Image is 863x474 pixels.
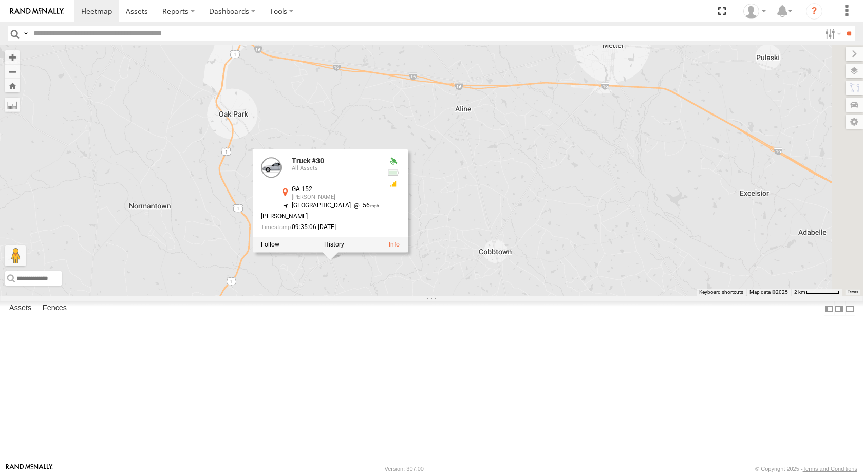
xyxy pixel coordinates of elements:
div: Valid GPS Fix [387,158,400,166]
button: Drag Pegman onto the map to open Street View [5,245,26,266]
label: Hide Summary Table [845,301,855,316]
div: [PERSON_NAME] [261,213,379,220]
div: Date/time of location update [261,224,379,231]
label: Measure [5,98,20,112]
button: Zoom Home [5,79,20,92]
img: rand-logo.svg [10,8,64,15]
span: Map data ©2025 [749,289,788,295]
label: Realtime tracking of Asset [261,241,279,248]
span: [GEOGRAPHIC_DATA] [292,202,351,209]
label: Assets [4,301,36,316]
a: Terms (opens in new tab) [848,290,858,294]
span: 2 km [794,289,805,295]
button: Zoom out [5,64,20,79]
a: View Asset Details [261,158,282,178]
div: © Copyright 2025 - [755,466,857,472]
a: Visit our Website [6,464,53,474]
a: View Asset Details [389,241,400,248]
div: All Assets [292,165,379,172]
div: Kasey Beasley [740,4,770,19]
label: Dock Summary Table to the Right [834,301,845,316]
button: Keyboard shortcuts [699,289,743,296]
label: View Asset History [324,241,344,248]
button: Map Scale: 2 km per 62 pixels [791,289,842,296]
a: Truck #30 [292,157,324,165]
div: [PERSON_NAME] [292,194,379,200]
label: Dock Summary Table to the Left [824,301,834,316]
label: Fences [37,301,72,316]
label: Map Settings [846,115,863,129]
label: Search Filter Options [821,26,843,41]
div: GA-152 [292,186,379,193]
div: GSM Signal = 3 [387,180,400,188]
span: 56 [351,202,379,209]
div: No voltage information received from this device. [387,168,400,177]
button: Zoom in [5,50,20,64]
label: Search Query [22,26,30,41]
i: ? [806,3,822,20]
a: Terms and Conditions [803,466,857,472]
div: Version: 307.00 [385,466,424,472]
